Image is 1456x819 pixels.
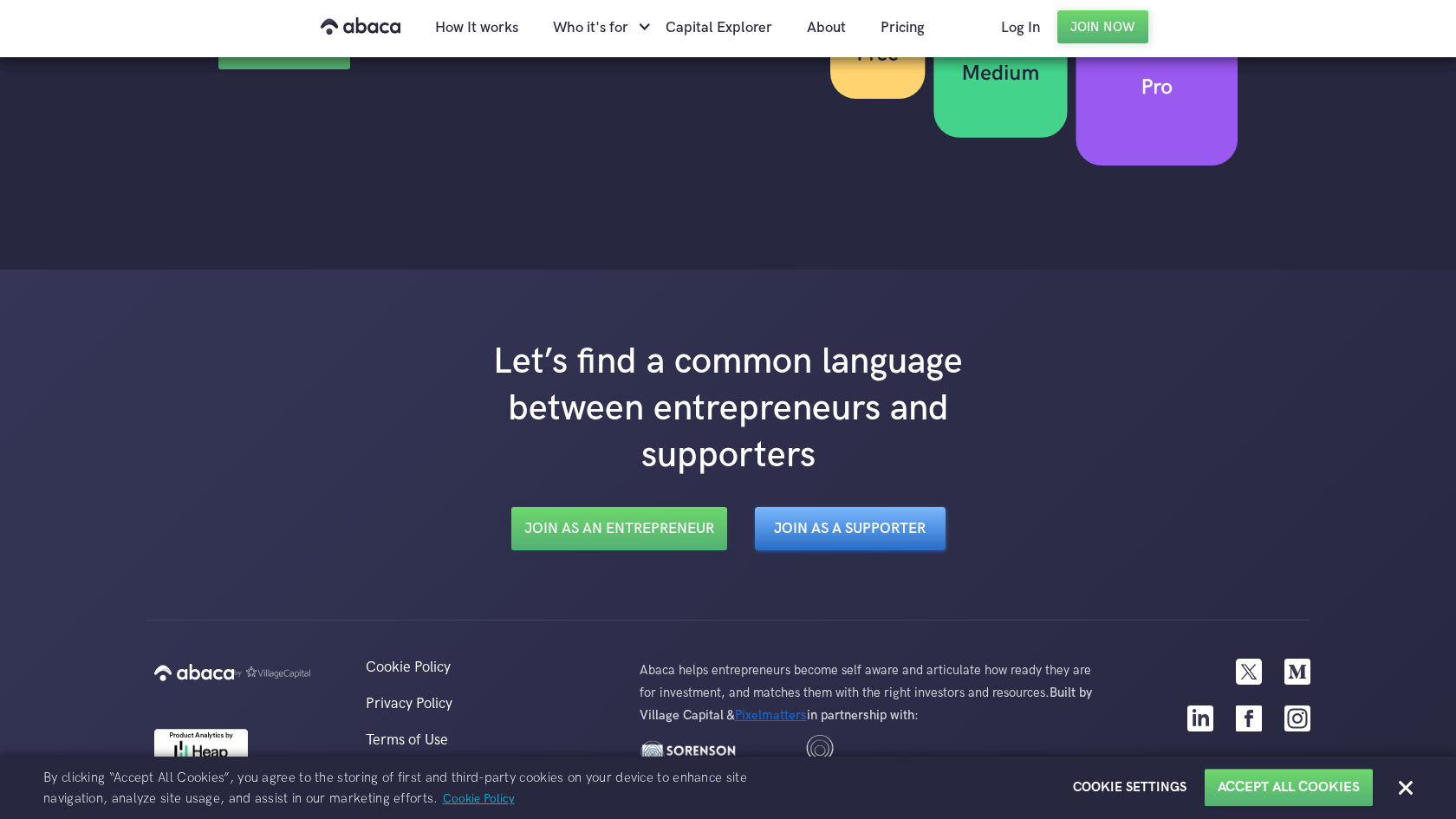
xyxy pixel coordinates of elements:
[348,731,622,749] a: Terms of Use
[154,729,248,764] img: Heap | Mobile and Web Analytics
[1073,779,1186,796] button: Cookie Settings
[439,791,515,806] a: Cookie Policy
[234,666,310,679] img: VilCap Logo
[381,339,1075,479] h1: Let’s find a common language between entrepreneurs and supporters
[735,707,807,723] a: Pixelmatters
[640,659,1108,726] p: Abaca helps entrepreneurs become self aware and articulate how ready they are for investment, and...
[348,695,622,712] a: Privacy Policy
[1284,705,1310,731] img: Instagram
[1399,781,1413,795] button: Close
[511,507,727,550] a: Join as an Entrepreneur
[755,507,946,550] a: Join as a Supporter
[1218,778,1360,796] button: Accept All Cookies
[154,659,234,686] img: Abaca logo
[771,735,868,774] img: Blue Haven logo
[807,707,914,723] strong: in partnership with
[1236,659,1262,685] img: Twitter logo
[1236,705,1262,731] img: Facebook
[1187,705,1213,731] img: LinkedIn
[43,768,754,809] p: By clicking “Accept All Cookies”, you agree to the storing of first and third-party cookies on yo...
[1284,659,1310,685] img: Medium
[348,659,622,676] a: Cookie Policy
[640,735,737,774] img: Sorenson Impact Foundation logo
[1057,10,1148,43] a: Join Now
